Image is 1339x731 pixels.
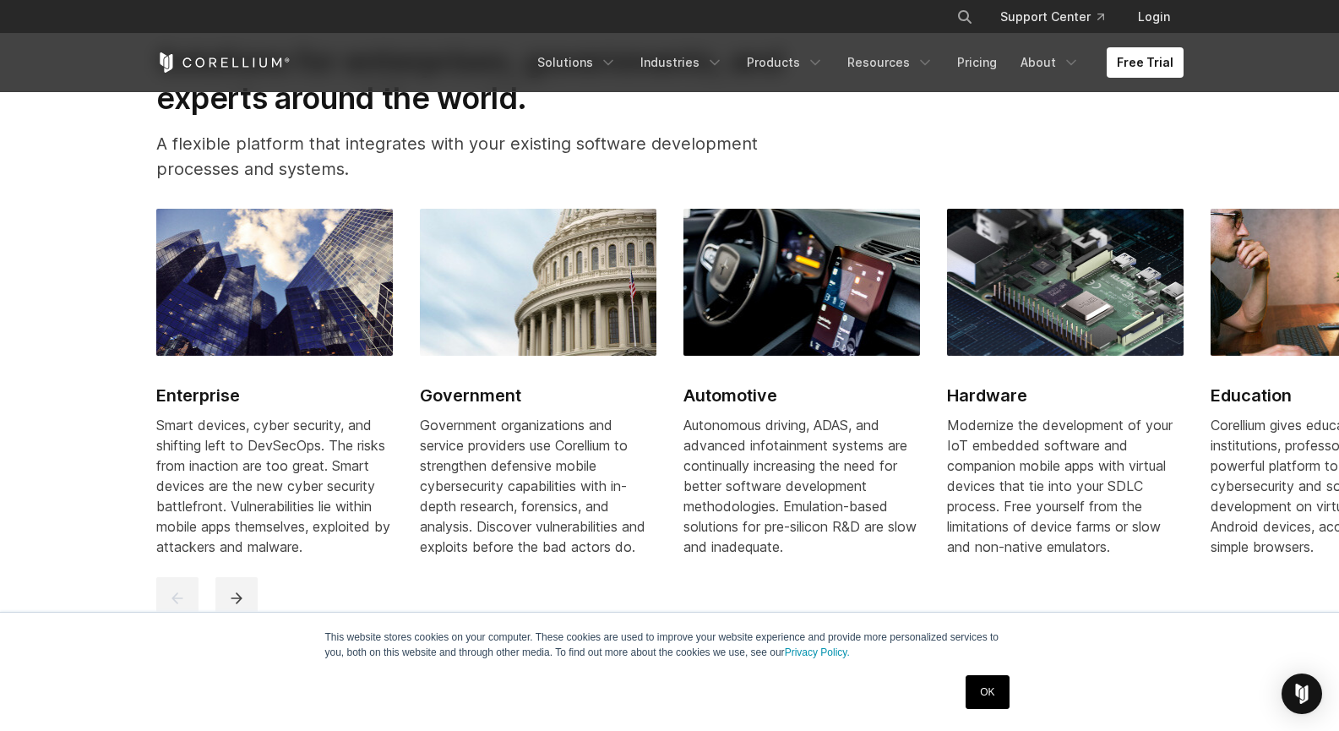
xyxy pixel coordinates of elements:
[947,47,1007,78] a: Pricing
[156,383,393,408] h2: Enterprise
[947,209,1184,577] a: Hardware Hardware Modernize the development of your IoT embedded software and companion mobile ap...
[420,209,656,356] img: Government
[785,646,850,658] a: Privacy Policy.
[947,383,1184,408] h2: Hardware
[156,52,291,73] a: Corellium Home
[837,47,944,78] a: Resources
[156,415,393,557] div: Smart devices, cyber security, and shifting left to DevSecOps. The risks from inaction are too gr...
[936,2,1184,32] div: Navigation Menu
[683,383,920,408] h2: Automotive
[156,209,393,577] a: Enterprise Enterprise Smart devices, cyber security, and shifting left to DevSecOps. The risks fr...
[630,47,733,78] a: Industries
[527,47,627,78] a: Solutions
[947,417,1173,555] span: Modernize the development of your IoT embedded software and companion mobile apps with virtual de...
[737,47,834,78] a: Products
[683,209,920,577] a: Automotive Automotive Autonomous driving, ADAS, and advanced infotainment systems are continually...
[683,415,920,557] div: Autonomous driving, ADAS, and advanced infotainment systems are continually increasing the need f...
[1107,47,1184,78] a: Free Trial
[420,415,656,557] div: Government organizations and service providers use Corellium to strengthen defensive mobile cyber...
[156,131,830,182] p: A flexible platform that integrates with your existing software development processes and systems.
[215,577,258,619] button: next
[325,630,1015,660] p: This website stores cookies on your computer. These cookies are used to improve your website expe...
[966,675,1009,709] a: OK
[1124,2,1184,32] a: Login
[156,209,393,356] img: Enterprise
[1010,47,1090,78] a: About
[950,2,980,32] button: Search
[987,2,1118,32] a: Support Center
[683,209,920,356] img: Automotive
[527,47,1184,78] div: Navigation Menu
[420,209,656,577] a: Government Government Government organizations and service providers use Corellium to strengthen ...
[1282,674,1322,714] div: Open Intercom Messenger
[420,383,656,408] h2: Government
[947,209,1184,356] img: Hardware
[156,577,199,619] button: previous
